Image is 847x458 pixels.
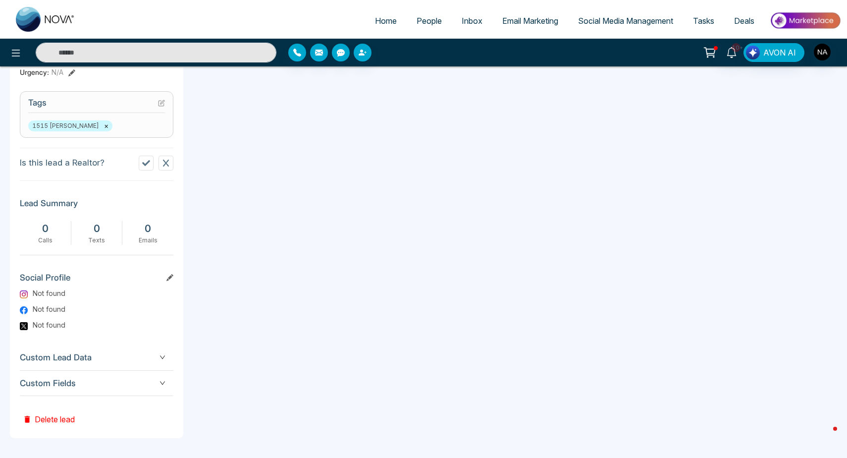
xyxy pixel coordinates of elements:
span: Tasks [693,16,714,26]
span: Social Media Management [578,16,673,26]
img: Twitter Logo [20,322,28,330]
span: Custom Lead Data [20,351,173,364]
span: Not found [33,320,65,330]
span: Not found [33,288,65,298]
div: 0 [76,221,117,236]
div: Texts [76,236,117,245]
h3: Lead Summary [20,198,173,213]
a: Deals [724,11,764,30]
button: Delete lead [20,396,78,428]
button: × [104,121,108,130]
a: 10+ [720,43,743,60]
div: Emails [127,236,168,245]
span: 1515 [PERSON_NAME] [28,120,112,131]
span: Inbox [462,16,482,26]
span: down [159,380,165,386]
h3: Social Profile [20,273,173,287]
a: Home [365,11,407,30]
img: Market-place.gif [769,9,841,32]
iframe: Intercom live chat [813,424,837,448]
div: 0 [25,221,66,236]
span: Custom Fields [20,377,173,390]
span: Not found [33,304,65,314]
button: AVON AI [743,43,804,62]
img: User Avatar [814,44,831,60]
span: Email Marketing [502,16,558,26]
span: N/A [52,67,63,77]
span: Urgency : [20,67,49,77]
a: Inbox [452,11,492,30]
span: People [417,16,442,26]
img: Lead Flow [746,46,760,59]
p: Is this lead a Realtor? [20,157,105,170]
div: 0 [127,221,168,236]
a: Tasks [683,11,724,30]
span: down [159,354,165,360]
span: 10+ [732,43,741,52]
a: Email Marketing [492,11,568,30]
img: Nova CRM Logo [16,7,75,32]
span: Deals [734,16,754,26]
span: AVON AI [763,47,796,58]
a: Social Media Management [568,11,683,30]
a: People [407,11,452,30]
img: Facebook Logo [20,306,28,314]
div: Calls [25,236,66,245]
h3: Tags [28,98,165,113]
span: Home [375,16,397,26]
img: Instagram Logo [20,290,28,298]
